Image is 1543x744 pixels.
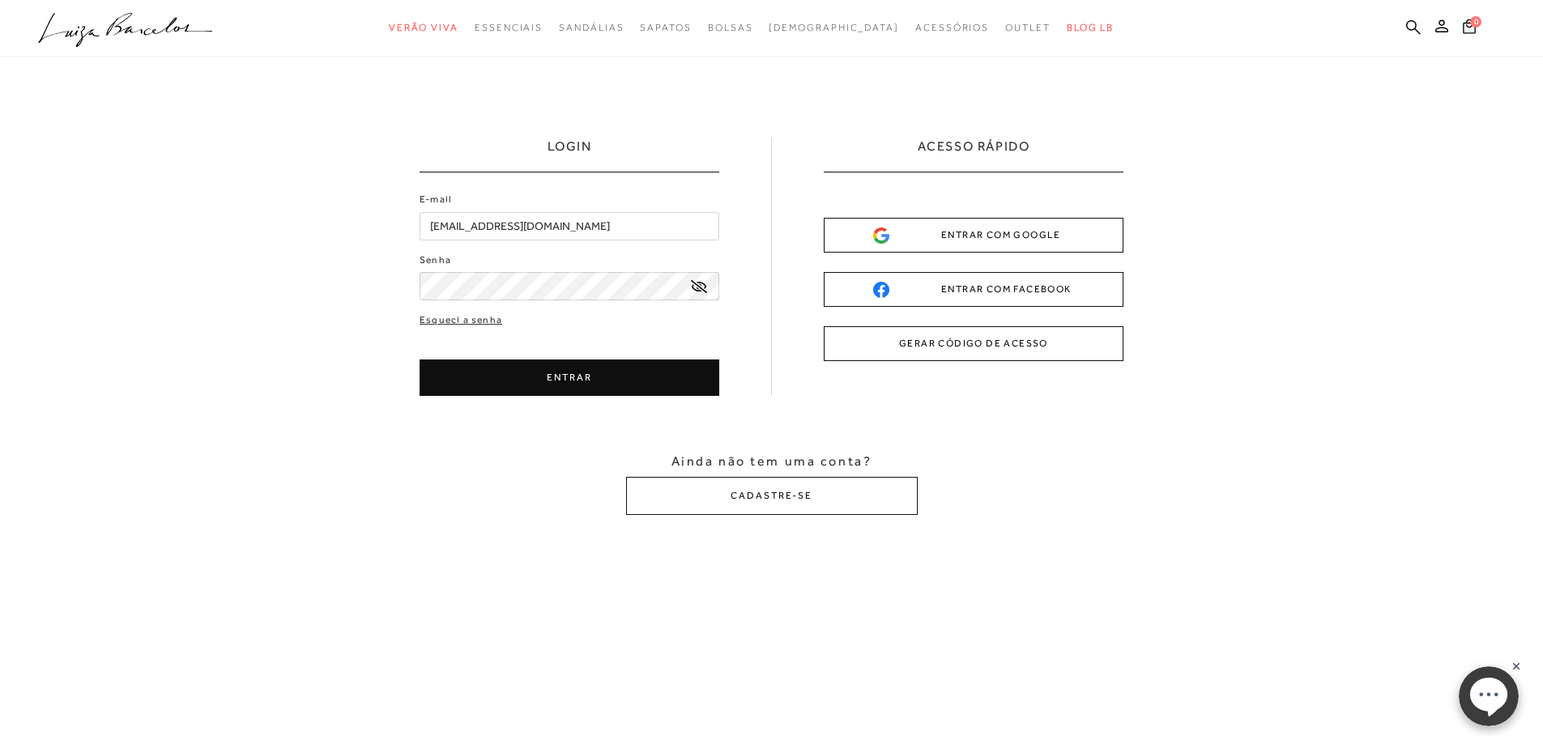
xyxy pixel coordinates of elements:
[708,22,753,33] span: Bolsas
[671,453,872,470] span: Ainda não tem uma conta?
[420,192,452,207] label: E-mail
[873,281,1074,298] div: ENTRAR COM FACEBOOK
[1458,18,1481,40] button: 0
[1005,22,1051,33] span: Outlet
[559,13,624,43] a: categoryNavScreenReaderText
[769,22,899,33] span: [DEMOGRAPHIC_DATA]
[640,13,691,43] a: categoryNavScreenReaderText
[1470,16,1481,28] span: 0
[420,359,719,396] button: ENTRAR
[915,22,989,33] span: Acessórios
[475,13,543,43] a: categoryNavScreenReaderText
[640,22,691,33] span: Sapatos
[691,280,707,292] a: exibir senha
[915,13,989,43] a: categoryNavScreenReaderText
[420,212,719,240] input: E-mail
[918,138,1030,172] h2: ACESSO RÁPIDO
[708,13,753,43] a: categoryNavScreenReaderText
[824,272,1123,307] button: ENTRAR COM FACEBOOK
[824,326,1123,361] button: GERAR CÓDIGO DE ACESSO
[548,138,592,172] h1: LOGIN
[389,22,458,33] span: Verão Viva
[1005,13,1051,43] a: categoryNavScreenReaderText
[769,13,899,43] a: noSubCategoriesText
[420,253,451,268] label: Senha
[824,218,1123,253] button: ENTRAR COM GOOGLE
[1067,22,1114,33] span: BLOG LB
[873,227,1074,244] div: ENTRAR COM GOOGLE
[626,477,918,515] button: CADASTRE-SE
[559,22,624,33] span: Sandálias
[475,22,543,33] span: Essenciais
[389,13,458,43] a: categoryNavScreenReaderText
[1067,13,1114,43] a: BLOG LB
[420,312,502,328] a: Esqueci a senha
